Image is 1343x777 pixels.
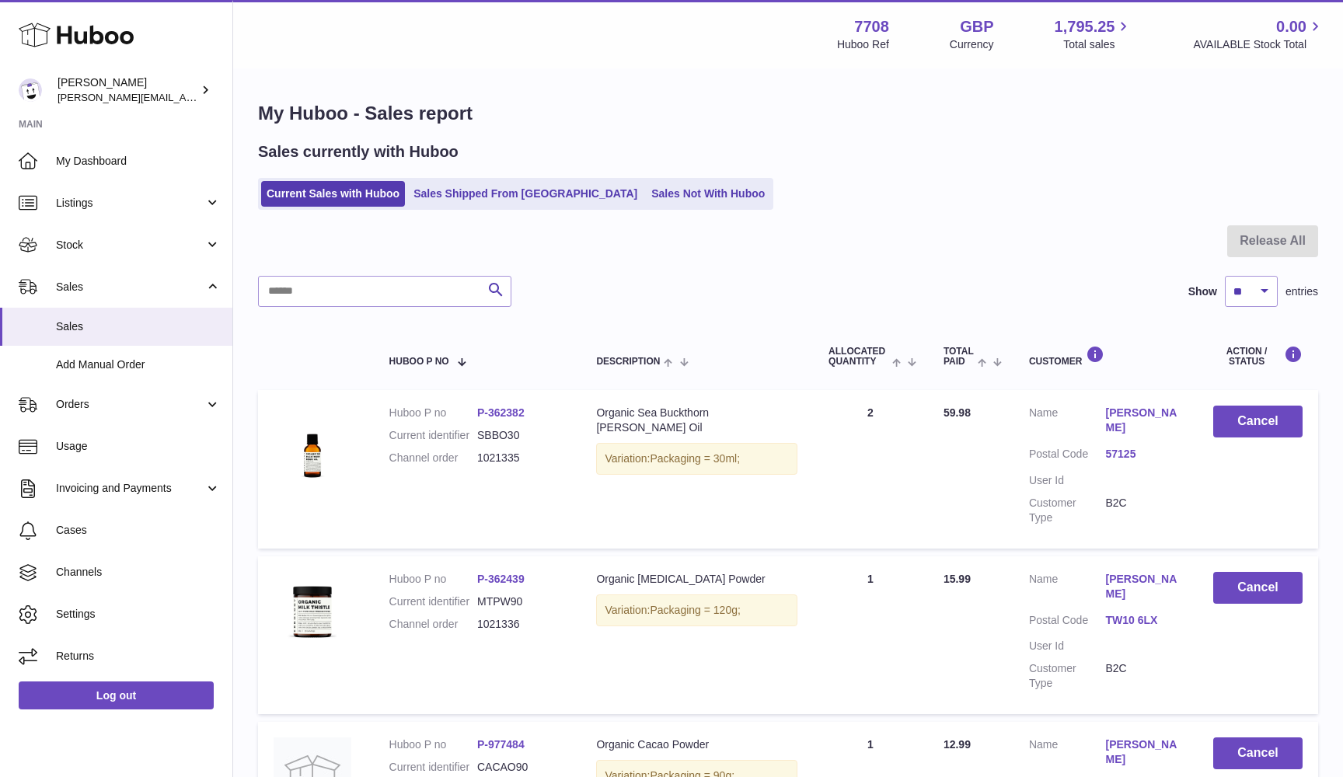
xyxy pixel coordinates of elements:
[813,556,928,714] td: 1
[944,406,971,419] span: 59.98
[1106,447,1183,462] a: 57125
[258,141,459,162] h2: Sales currently with Huboo
[596,737,797,752] div: Organic Cacao Powder
[477,428,565,443] dd: SBBO30
[477,617,565,632] dd: 1021336
[56,565,221,580] span: Channels
[1029,496,1106,525] dt: Customer Type
[56,523,221,538] span: Cases
[828,347,888,367] span: ALLOCATED Quantity
[477,573,525,585] a: P-362439
[58,91,312,103] span: [PERSON_NAME][EMAIL_ADDRESS][DOMAIN_NAME]
[56,439,221,454] span: Usage
[944,347,974,367] span: Total paid
[56,649,221,664] span: Returns
[389,617,477,632] dt: Channel order
[650,604,740,616] span: Packaging = 120g;
[1029,639,1106,653] dt: User Id
[1193,16,1324,52] a: 0.00 AVAILABLE Stock Total
[19,681,214,709] a: Log out
[389,406,477,420] dt: Huboo P no
[56,607,221,622] span: Settings
[56,280,204,294] span: Sales
[477,406,525,419] a: P-362382
[1029,447,1106,465] dt: Postal Code
[477,738,525,751] a: P-977484
[950,37,994,52] div: Currency
[389,357,449,367] span: Huboo P no
[596,357,660,367] span: Description
[650,452,740,465] span: Packaging = 30ml;
[389,451,477,465] dt: Channel order
[261,181,405,207] a: Current Sales with Huboo
[56,154,221,169] span: My Dashboard
[1193,37,1324,52] span: AVAILABLE Stock Total
[1063,37,1132,52] span: Total sales
[1029,661,1106,691] dt: Customer Type
[274,572,351,650] img: 77081700557599.jpg
[274,406,351,483] img: 77081700559208.jpg
[1213,572,1303,604] button: Cancel
[477,760,565,775] dd: CACAO90
[477,451,565,465] dd: 1021335
[56,397,204,412] span: Orders
[1213,737,1303,769] button: Cancel
[389,572,477,587] dt: Huboo P no
[56,357,221,372] span: Add Manual Order
[596,594,797,626] div: Variation:
[1029,572,1106,605] dt: Name
[1029,737,1106,771] dt: Name
[1106,661,1183,691] dd: B2C
[389,760,477,775] dt: Current identifier
[56,319,221,334] span: Sales
[1276,16,1306,37] span: 0.00
[596,572,797,587] div: Organic [MEDICAL_DATA] Powder
[56,238,204,253] span: Stock
[389,594,477,609] dt: Current identifier
[944,573,971,585] span: 15.99
[1106,613,1183,628] a: TW10 6LX
[596,406,797,435] div: Organic Sea Buckthorn [PERSON_NAME] Oil
[1106,406,1183,435] a: [PERSON_NAME]
[1029,613,1106,632] dt: Postal Code
[1213,406,1303,437] button: Cancel
[389,737,477,752] dt: Huboo P no
[1055,16,1115,37] span: 1,795.25
[1106,737,1183,767] a: [PERSON_NAME]
[1106,572,1183,601] a: [PERSON_NAME]
[813,390,928,548] td: 2
[1188,284,1217,299] label: Show
[477,594,565,609] dd: MTPW90
[56,196,204,211] span: Listings
[960,16,993,37] strong: GBP
[837,37,889,52] div: Huboo Ref
[944,738,971,751] span: 12.99
[1285,284,1318,299] span: entries
[389,428,477,443] dt: Current identifier
[646,181,770,207] a: Sales Not With Huboo
[1029,346,1182,367] div: Customer
[258,101,1318,126] h1: My Huboo - Sales report
[1055,16,1133,52] a: 1,795.25 Total sales
[1106,496,1183,525] dd: B2C
[58,75,197,105] div: [PERSON_NAME]
[408,181,643,207] a: Sales Shipped From [GEOGRAPHIC_DATA]
[596,443,797,475] div: Variation:
[1213,346,1303,367] div: Action / Status
[1029,406,1106,439] dt: Name
[19,78,42,102] img: victor@erbology.co
[1029,473,1106,488] dt: User Id
[854,16,889,37] strong: 7708
[56,481,204,496] span: Invoicing and Payments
